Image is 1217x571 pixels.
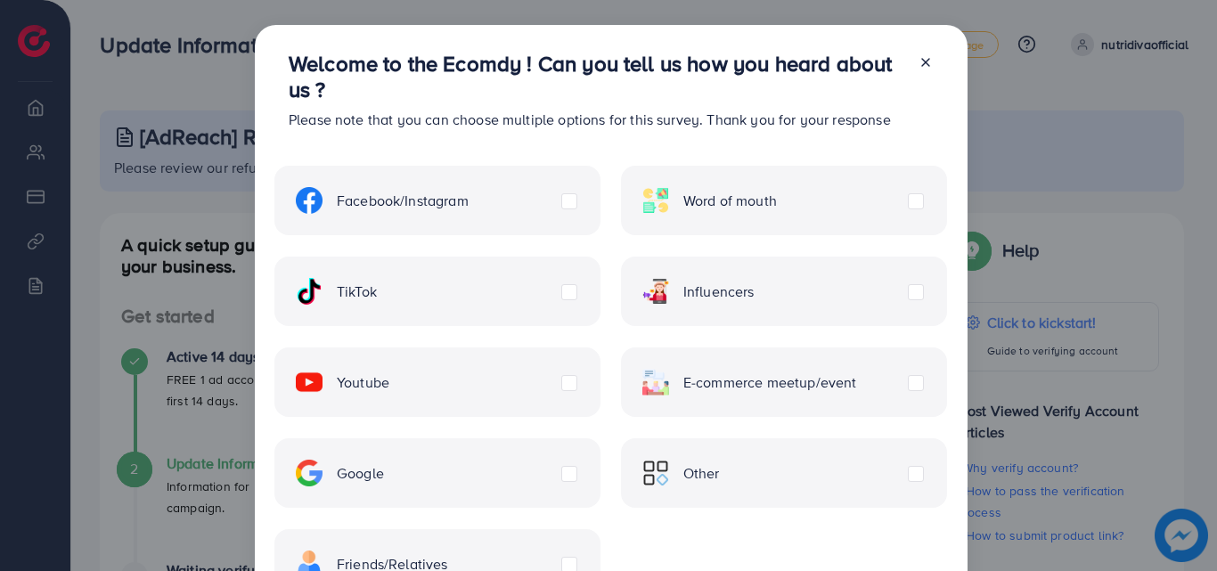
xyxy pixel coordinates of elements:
[337,372,389,393] span: Youtube
[289,51,904,102] h3: Welcome to the Ecomdy ! Can you tell us how you heard about us ?
[289,109,904,130] p: Please note that you can choose multiple options for this survey. Thank you for your response
[296,187,323,214] img: ic-facebook.134605ef.svg
[642,460,669,486] img: ic-other.99c3e012.svg
[683,191,777,211] span: Word of mouth
[683,372,857,393] span: E-commerce meetup/event
[642,187,669,214] img: ic-word-of-mouth.a439123d.svg
[683,463,720,484] span: Other
[337,463,384,484] span: Google
[337,191,469,211] span: Facebook/Instagram
[296,460,323,486] img: ic-google.5bdd9b68.svg
[296,369,323,396] img: ic-youtube.715a0ca2.svg
[296,278,323,305] img: ic-tiktok.4b20a09a.svg
[642,278,669,305] img: ic-influencers.a620ad43.svg
[683,281,755,302] span: Influencers
[642,369,669,396] img: ic-ecommerce.d1fa3848.svg
[337,281,377,302] span: TikTok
